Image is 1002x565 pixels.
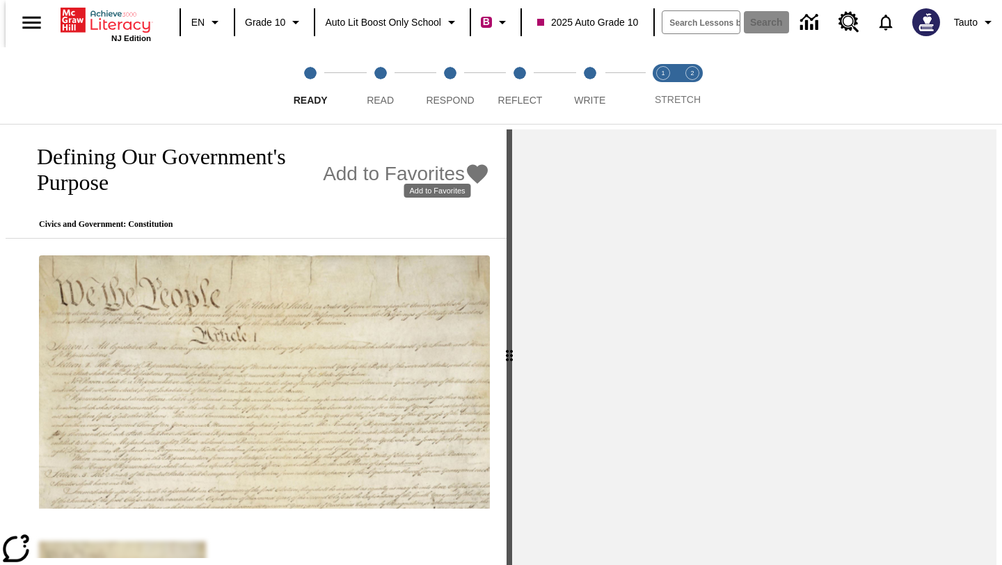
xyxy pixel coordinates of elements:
[11,2,52,43] button: Open side menu
[483,13,490,31] span: B
[323,162,490,186] button: Add to Favorites - Defining Our Government's Purpose
[404,184,471,198] div: Add to Favorites
[954,15,978,30] span: Tauto
[239,10,310,35] button: Grade: Grade 10, Select a grade
[643,47,683,124] button: Stretch Read step 1 of 2
[830,3,868,41] a: Resource Center, Will open in new tab
[61,5,151,42] div: Home
[323,163,465,185] span: Add to Favorites
[662,11,740,33] input: search field
[792,3,830,42] a: Data Center
[39,255,490,509] img: This historic document written in calligraphic script on aged parchment, is the Preamble of the C...
[661,70,665,77] text: 1
[22,219,490,230] p: Civics and Government: Constitution
[191,15,205,30] span: EN
[537,15,638,30] span: 2025 Auto Grade 10
[185,10,230,35] button: Language: EN, Select a language
[426,95,474,106] span: Respond
[22,144,316,196] h1: Defining Our Government's Purpose
[512,129,996,565] div: activity
[367,95,394,106] span: Read
[868,4,904,40] a: Notifications
[912,8,940,36] img: Avatar
[294,95,328,106] span: Ready
[507,129,512,565] div: Press Enter or Spacebar and then press right and left arrow keys to move the slider
[655,94,701,105] span: STRETCH
[111,34,151,42] span: NJ Edition
[475,10,516,35] button: Boost Class color is violet red. Change class color
[245,15,285,30] span: Grade 10
[672,47,713,124] button: Stretch Respond step 2 of 2
[690,70,694,77] text: 2
[325,15,441,30] span: Auto Lit Boost only School
[6,129,507,558] div: reading
[904,4,948,40] button: Select a new avatar
[550,47,630,124] button: Write step 5 of 5
[498,95,543,106] span: Reflect
[948,10,1002,35] button: Profile/Settings
[574,95,605,106] span: Write
[479,47,560,124] button: Reflect step 4 of 5
[410,47,491,124] button: Respond step 3 of 5
[319,10,466,35] button: School: Auto Lit Boost only School, Select your school
[270,47,351,124] button: Ready step 1 of 5
[340,47,420,124] button: Read step 2 of 5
